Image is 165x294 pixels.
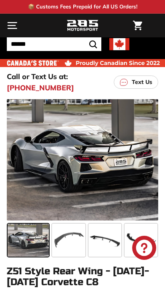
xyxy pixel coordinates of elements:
img: Logo_285_Motorsport_areodynamics_components [66,19,99,33]
a: [PHONE_NUMBER] [7,82,74,93]
p: Text Us [132,78,152,86]
a: Text Us [114,76,158,89]
h1: Z51 Style Rear Wing - [DATE]-[DATE] Corvette C8 [7,266,158,288]
input: Search [7,37,101,51]
p: 📦 Customs Fees Prepaid for All US Orders! [28,3,137,11]
p: Call or Text Us at: [7,71,68,82]
inbox-online-store-chat: Shopify online store chat [130,236,159,262]
a: Cart [129,14,146,37]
